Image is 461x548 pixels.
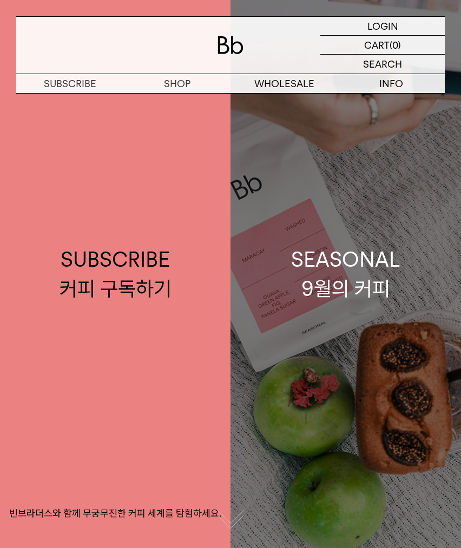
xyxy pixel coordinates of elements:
[338,74,445,93] p: INFO
[363,55,402,74] p: SEARCH
[60,245,172,302] div: SUBSCRIBE 커피 구독하기
[123,74,230,93] a: SHOP
[320,17,445,36] a: LOGIN
[218,36,243,54] img: 로고
[320,36,445,55] a: CART (0)
[390,36,401,54] p: (0)
[364,36,390,54] p: CART
[367,17,398,35] p: LOGIN
[16,74,123,93] a: SUBSCRIBE
[230,74,338,93] p: WHOLESALE
[291,245,400,302] div: SEASONAL 9월의 커피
